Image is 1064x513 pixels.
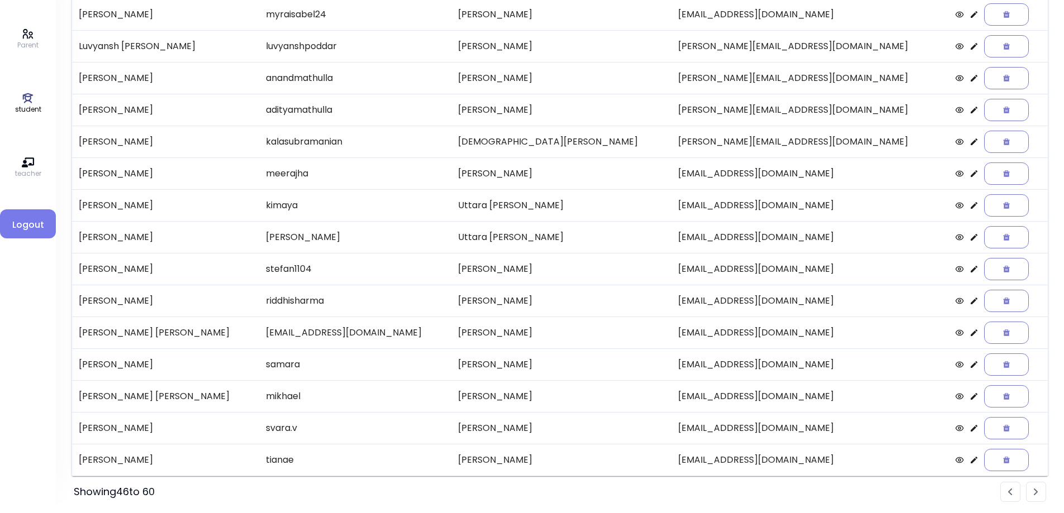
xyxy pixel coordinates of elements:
td: [EMAIL_ADDRESS][DOMAIN_NAME] [671,189,948,221]
td: riddhisharma [259,285,452,317]
div: Showing 46 to 60 [74,484,155,500]
td: [PERSON_NAME] [72,221,259,253]
td: adityamathulla [259,94,452,126]
td: [PERSON_NAME] [451,285,671,317]
td: [PERSON_NAME] [72,285,259,317]
p: student [15,104,41,114]
td: luvyanshpoddar [259,30,452,62]
td: [EMAIL_ADDRESS][DOMAIN_NAME] [671,253,948,285]
img: rightarrow.svg [1034,488,1038,496]
td: stefan1104 [259,253,452,285]
td: [PERSON_NAME][EMAIL_ADDRESS][DOMAIN_NAME] [671,126,948,157]
td: [PERSON_NAME] [451,444,671,476]
td: [PERSON_NAME] [72,189,259,221]
td: Uttara [PERSON_NAME] [451,221,671,253]
td: [PERSON_NAME] [451,380,671,412]
td: [PERSON_NAME] [451,30,671,62]
td: [EMAIL_ADDRESS][DOMAIN_NAME] [671,412,948,444]
td: [PERSON_NAME] [259,221,452,253]
td: [PERSON_NAME] [451,412,671,444]
td: [PERSON_NAME] [72,157,259,189]
td: [EMAIL_ADDRESS][DOMAIN_NAME] [671,285,948,317]
td: [DEMOGRAPHIC_DATA][PERSON_NAME] [451,126,671,157]
td: [PERSON_NAME] [72,348,259,380]
td: [PERSON_NAME] [72,412,259,444]
td: samara [259,348,452,380]
td: [PERSON_NAME] [PERSON_NAME] [72,380,259,412]
ul: Pagination [1000,482,1046,502]
td: Uttara [PERSON_NAME] [451,189,671,221]
p: teacher [15,169,41,179]
td: [PERSON_NAME] [72,444,259,476]
td: [PERSON_NAME] [451,157,671,189]
p: Parent [17,40,39,50]
td: [EMAIL_ADDRESS][DOMAIN_NAME] [671,317,948,348]
td: [PERSON_NAME] [72,62,259,94]
td: [PERSON_NAME] [PERSON_NAME] [72,317,259,348]
td: [PERSON_NAME] [451,94,671,126]
td: svara.v [259,412,452,444]
td: [PERSON_NAME][EMAIL_ADDRESS][DOMAIN_NAME] [671,94,948,126]
td: [PERSON_NAME] [451,348,671,380]
td: tianae [259,444,452,476]
td: kimaya [259,189,452,221]
img: leftarrow.svg [1008,488,1013,496]
td: Luvyansh [PERSON_NAME] [72,30,259,62]
td: [PERSON_NAME][EMAIL_ADDRESS][DOMAIN_NAME] [671,62,948,94]
td: [PERSON_NAME] [72,94,259,126]
td: [PERSON_NAME] [451,317,671,348]
td: meerajha [259,157,452,189]
a: Parent [17,28,39,50]
a: student [15,92,41,114]
td: [EMAIL_ADDRESS][DOMAIN_NAME] [671,380,948,412]
td: [PERSON_NAME] [451,62,671,94]
span: Logout [9,218,47,232]
td: [EMAIL_ADDRESS][DOMAIN_NAME] [671,444,948,476]
td: [EMAIL_ADDRESS][DOMAIN_NAME] [671,348,948,380]
td: anandmathulla [259,62,452,94]
td: [PERSON_NAME] [72,126,259,157]
td: [PERSON_NAME] [451,253,671,285]
a: teacher [15,156,41,179]
td: [PERSON_NAME][EMAIL_ADDRESS][DOMAIN_NAME] [671,30,948,62]
td: [EMAIL_ADDRESS][DOMAIN_NAME] [671,157,948,189]
td: mikhael [259,380,452,412]
td: [EMAIL_ADDRESS][DOMAIN_NAME] [259,317,452,348]
td: [EMAIL_ADDRESS][DOMAIN_NAME] [671,221,948,253]
td: kalasubramanian [259,126,452,157]
td: [PERSON_NAME] [72,253,259,285]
